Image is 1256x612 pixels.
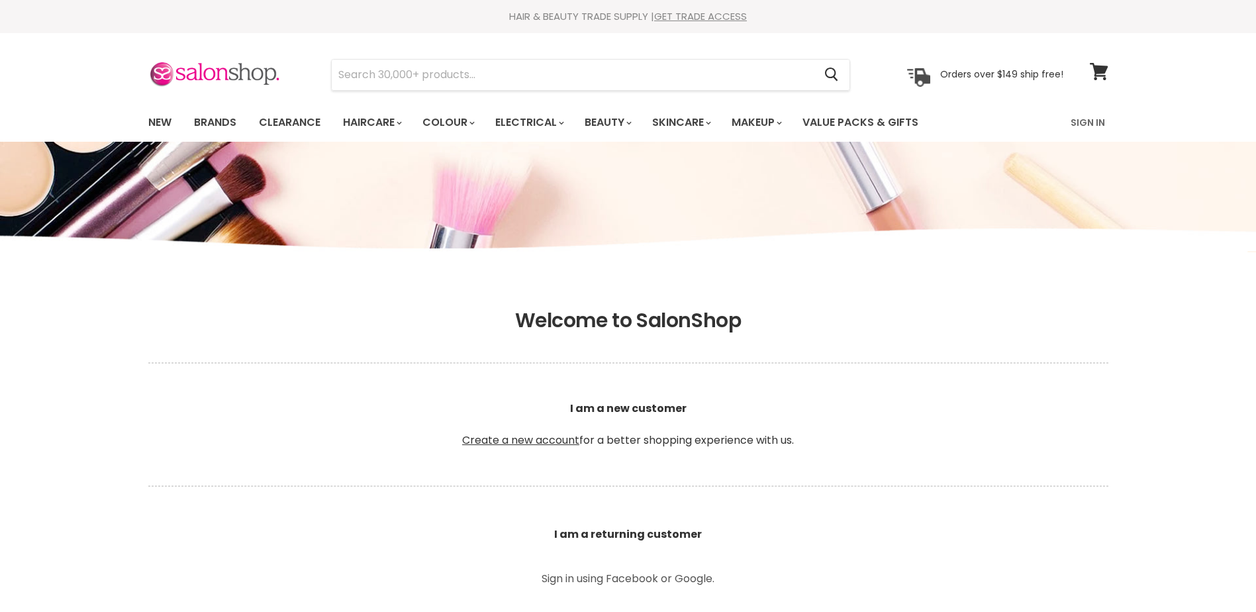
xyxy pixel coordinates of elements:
b: I am a new customer [570,401,687,416]
div: HAIR & BEAUTY TRADE SUPPLY | [132,10,1125,23]
a: Clearance [249,109,330,136]
a: New [138,109,181,136]
h1: Welcome to SalonShop [148,309,1108,332]
a: Colour [412,109,483,136]
a: Sign In [1063,109,1113,136]
a: Haircare [333,109,410,136]
nav: Main [132,103,1125,142]
a: Makeup [722,109,790,136]
a: Brands [184,109,246,136]
p: for a better shopping experience with us. [148,369,1108,480]
a: Create a new account [462,433,579,448]
a: Beauty [575,109,640,136]
a: Skincare [642,109,719,136]
p: Sign in using Facebook or Google. [479,574,777,584]
a: GET TRADE ACCESS [654,9,747,23]
p: Orders over $149 ship free! [940,68,1063,80]
a: Value Packs & Gifts [793,109,928,136]
input: Search [332,60,814,90]
button: Search [814,60,849,90]
b: I am a returning customer [554,527,702,542]
ul: Main menu [138,103,996,142]
a: Electrical [485,109,572,136]
form: Product [331,59,850,91]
